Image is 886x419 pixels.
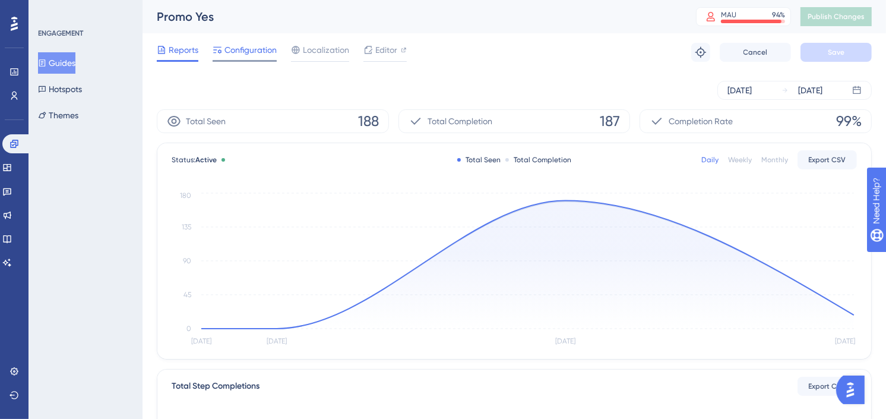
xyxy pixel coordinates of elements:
div: Daily [701,155,719,165]
span: 188 [358,112,379,131]
tspan: [DATE] [191,338,211,346]
span: 187 [600,112,620,131]
tspan: 180 [180,191,191,200]
span: Configuration [224,43,277,57]
div: MAU [721,10,736,20]
div: Total Seen [457,155,501,165]
span: Active [195,156,217,164]
span: Need Help? [28,3,74,17]
span: Localization [303,43,349,57]
button: Guides [38,52,75,74]
tspan: 0 [186,325,191,333]
button: Publish Changes [800,7,872,26]
button: Cancel [720,43,791,62]
span: Publish Changes [808,12,865,21]
button: Export CSV [798,377,857,396]
button: Save [800,43,872,62]
div: Weekly [728,155,752,165]
button: Themes [38,105,78,126]
span: Save [828,48,844,57]
div: Monthly [761,155,788,165]
button: Hotspots [38,78,82,100]
tspan: [DATE] [555,338,575,346]
button: Export CSV [798,150,857,169]
span: Total Seen [186,114,226,128]
div: [DATE] [798,83,822,97]
span: Total Completion [428,114,492,128]
tspan: 135 [182,223,191,231]
iframe: UserGuiding AI Assistant Launcher [836,372,872,408]
div: [DATE] [727,83,752,97]
div: Promo Yes [157,8,666,25]
tspan: [DATE] [267,338,287,346]
div: Total Completion [505,155,571,165]
div: Total Step Completions [172,379,260,393]
span: Cancel [743,48,768,57]
span: Completion Rate [669,114,733,128]
span: Export CSV [809,155,846,165]
tspan: 45 [183,291,191,299]
div: 94 % [772,10,785,20]
span: 99% [836,112,862,131]
tspan: 90 [183,257,191,265]
div: ENGAGEMENT [38,29,83,38]
span: Status: [172,155,217,165]
span: Reports [169,43,198,57]
span: Editor [375,43,397,57]
tspan: [DATE] [835,338,855,346]
span: Export CSV [809,382,846,391]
